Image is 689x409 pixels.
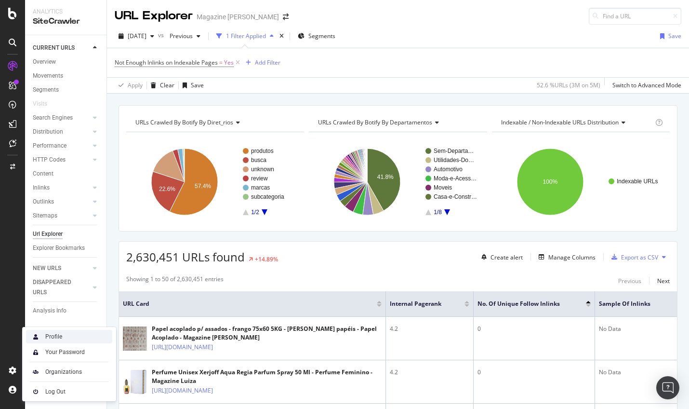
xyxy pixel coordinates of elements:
div: 4.2 [390,368,469,377]
a: Profile [26,330,112,343]
button: 1 Filter Applied [212,28,278,44]
div: Add Filter [255,58,280,67]
text: Moveis [434,184,452,191]
div: 0 [477,368,591,377]
text: Utilidades-Do… [434,157,474,164]
img: prfnF3csMXgAAAABJRU5ErkJggg== [30,386,41,397]
div: SiteCrawler [33,16,99,27]
button: Add Filter [242,57,280,68]
text: review [251,175,268,182]
div: HTTP Codes [33,155,66,165]
img: Xx2yTbCeVcdxHMdxHOc+8gctb42vCocUYgAAAABJRU5ErkJggg== [30,331,41,342]
h4: URLs Crawled By Botify By diret_rios [133,115,295,130]
text: subcategoria [251,193,284,200]
div: DISAPPEARED URLS [33,277,81,298]
div: Your Password [45,348,85,356]
svg: A chart. [126,140,304,224]
div: Explorer Bookmarks [33,243,85,253]
button: Manage Columns [535,251,596,263]
text: Indexable URLs [617,178,658,185]
img: main image [123,370,147,394]
text: 22.6% [159,186,175,192]
div: Movements [33,71,63,81]
text: 1/2 [251,209,259,216]
div: Url Explorer [33,229,63,239]
text: produtos [251,148,274,154]
div: Visits [33,99,47,109]
text: marcas [251,184,270,191]
button: Export as CSV [608,249,658,265]
div: Save [191,81,204,89]
button: Create alert [477,249,523,265]
span: Indexable / Non-Indexable URLs distribution [501,118,619,126]
img: tUVSALn78D46LlpAY8klYZqgKwTuBm2K29c6p1XQNDCsM0DgKSSoAXXevcAwljcHBINEg0LrUEktgcYYD5sVUphq1JigPmkfB... [30,346,41,358]
span: 2,630,451 URLs found [126,249,245,265]
a: Movements [33,71,100,81]
div: Outlinks [33,197,54,207]
div: Content [33,169,53,179]
text: Sem-Departa… [434,148,474,154]
div: Open Intercom Messenger [656,376,679,399]
div: Create alert [490,253,523,261]
a: Visits [33,99,57,109]
div: No Data [599,368,673,377]
div: Previous [618,277,641,285]
a: Content [33,169,100,179]
span: Not Enough Inlinks on Indexable Pages [115,58,218,67]
button: Clear [147,78,174,93]
a: Segments [33,85,100,95]
div: Sitemaps [33,211,57,221]
button: Segments [294,28,339,44]
div: URL Explorer [115,8,193,24]
button: Save [179,78,204,93]
div: Apply [128,81,143,89]
a: Distribution [33,127,90,137]
div: Search Engines [33,113,73,123]
a: NEW URLS [33,263,90,273]
a: Url Explorer [33,229,100,239]
text: unknown [251,166,274,173]
a: CURRENT URLS [33,43,90,53]
a: Organizations [26,365,112,379]
button: Previous [618,275,641,286]
div: Clear [160,81,174,89]
div: No Data [599,325,673,333]
text: 41.8% [377,174,394,180]
span: vs [158,31,166,39]
a: [URL][DOMAIN_NAME] [152,386,213,395]
svg: A chart. [492,140,670,224]
div: Analysis Info [33,306,66,316]
button: Next [657,275,670,286]
a: HTTP Codes [33,155,90,165]
text: 57.4% [195,183,211,190]
text: Casa-e-Constr… [434,193,477,200]
div: Log Out [45,388,66,395]
span: 2025 Aug. 30th [128,32,146,40]
div: Performance [33,141,66,151]
button: Previous [166,28,204,44]
div: arrow-right-arrow-left [283,14,289,20]
div: Organizations [45,368,82,376]
a: Explorer Bookmarks [33,243,100,253]
div: Papel acoplado p/ assados - frango 75x60 5KG - [PERSON_NAME] papéis - Papel Acoplado - Magazine [... [152,325,382,342]
div: NEW URLS [33,263,61,273]
a: [URL][DOMAIN_NAME] [152,342,213,352]
img: main image [123,324,147,353]
span: URL Card [123,300,374,308]
div: 52.6 % URLs ( 3M on 5M ) [537,81,600,89]
text: 1/8 [434,209,442,216]
button: Apply [115,78,143,93]
button: Save [656,28,681,44]
div: Distribution [33,127,63,137]
h4: Indexable / Non-Indexable URLs Distribution [499,115,653,130]
div: Showing 1 to 50 of 2,630,451 entries [126,275,224,286]
div: Save [668,32,681,40]
span: Internal Pagerank [390,300,450,308]
span: URLs Crawled By Botify By diret_rios [135,118,233,126]
input: Find a URL [589,8,681,25]
button: Switch to Advanced Mode [609,78,681,93]
div: Inlinks [33,183,50,193]
div: Overview [33,57,56,67]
